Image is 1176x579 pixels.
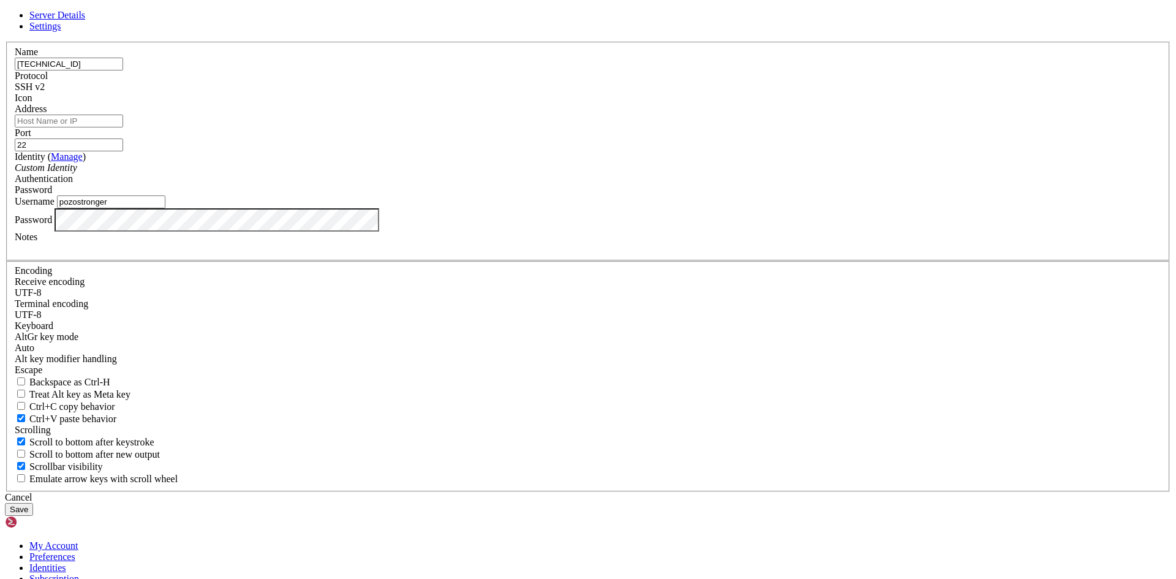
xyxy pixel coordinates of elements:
img: Shellngn [5,516,75,528]
label: The default terminal encoding. ISO-2022 enables character map translations (like graphics maps). ... [15,298,88,309]
div: Cancel [5,492,1171,503]
span: Scroll to bottom after keystroke [29,437,154,447]
a: Identities [29,562,66,573]
label: Ctrl+V pastes if true, sends ^V to host if false. Ctrl+Shift+V sends ^V to host if true, pastes i... [15,414,116,424]
span: Backspace as Ctrl-H [29,377,110,387]
input: Login Username [57,195,165,208]
span: Escape [15,365,42,375]
div: UTF-8 [15,287,1161,298]
label: The vertical scrollbar mode. [15,461,103,472]
label: Whether the Alt key acts as a Meta key or as a distinct Alt key. [15,389,130,399]
label: Port [15,127,31,138]
label: Set the expected encoding for data received from the host. If the encodings do not match, visual ... [15,276,85,287]
label: Set the expected encoding for data received from the host. If the encodings do not match, visual ... [15,331,78,342]
span: Scrollbar visibility [29,461,103,472]
label: Scrolling [15,425,51,435]
input: Scroll to bottom after new output [17,450,25,458]
i: Custom Identity [15,162,77,173]
label: Ctrl-C copies if true, send ^C to host if false. Ctrl-Shift-C sends ^C to host if true, copies if... [15,401,115,412]
label: Password [15,214,52,224]
span: UTF-8 [15,309,42,320]
input: Ctrl+V paste behavior [17,414,25,422]
label: Icon [15,93,32,103]
input: Backspace as Ctrl-H [17,377,25,385]
div: Auto [15,342,1161,354]
div: Custom Identity [15,162,1161,173]
span: UTF-8 [15,287,42,298]
label: Authentication [15,173,73,184]
button: Save [5,503,33,516]
label: Identity [15,151,86,162]
label: Scroll to bottom after new output. [15,449,160,460]
span: Ctrl+C copy behavior [29,401,115,412]
input: Port Number [15,138,123,151]
label: Encoding [15,265,52,276]
a: Manage [51,151,83,162]
input: Scroll to bottom after keystroke [17,437,25,445]
input: Host Name or IP [15,115,123,127]
label: Username [15,196,55,206]
span: Auto [15,342,34,353]
span: Treat Alt key as Meta key [29,389,130,399]
span: Ctrl+V paste behavior [29,414,116,424]
label: Controls how the Alt key is handled. Escape: Send an ESC prefix. 8-Bit: Add 128 to the typed char... [15,354,117,364]
a: Preferences [29,551,75,562]
div: UTF-8 [15,309,1161,320]
div: Password [15,184,1161,195]
label: Name [15,47,38,57]
div: SSH v2 [15,81,1161,93]
input: Treat Alt key as Meta key [17,390,25,398]
span: Emulate arrow keys with scroll wheel [29,474,178,484]
label: Protocol [15,70,48,81]
span: ( ) [48,151,86,162]
label: If true, the backspace should send BS ('\x08', aka ^H). Otherwise the backspace key should send '... [15,377,110,387]
a: My Account [29,540,78,551]
label: Whether to scroll to the bottom on any keystroke. [15,437,154,447]
label: Notes [15,232,37,242]
label: When using the alternative screen buffer, and DECCKM (Application Cursor Keys) is active, mouse w... [15,474,178,484]
div: Escape [15,365,1161,376]
input: Scrollbar visibility [17,462,25,470]
input: Server Name [15,58,123,70]
a: Settings [29,21,61,31]
a: Server Details [29,10,85,20]
span: Password [15,184,52,195]
input: Ctrl+C copy behavior [17,402,25,410]
label: Keyboard [15,320,53,331]
input: Emulate arrow keys with scroll wheel [17,474,25,482]
span: SSH v2 [15,81,45,92]
label: Address [15,104,47,114]
span: Scroll to bottom after new output [29,449,160,460]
